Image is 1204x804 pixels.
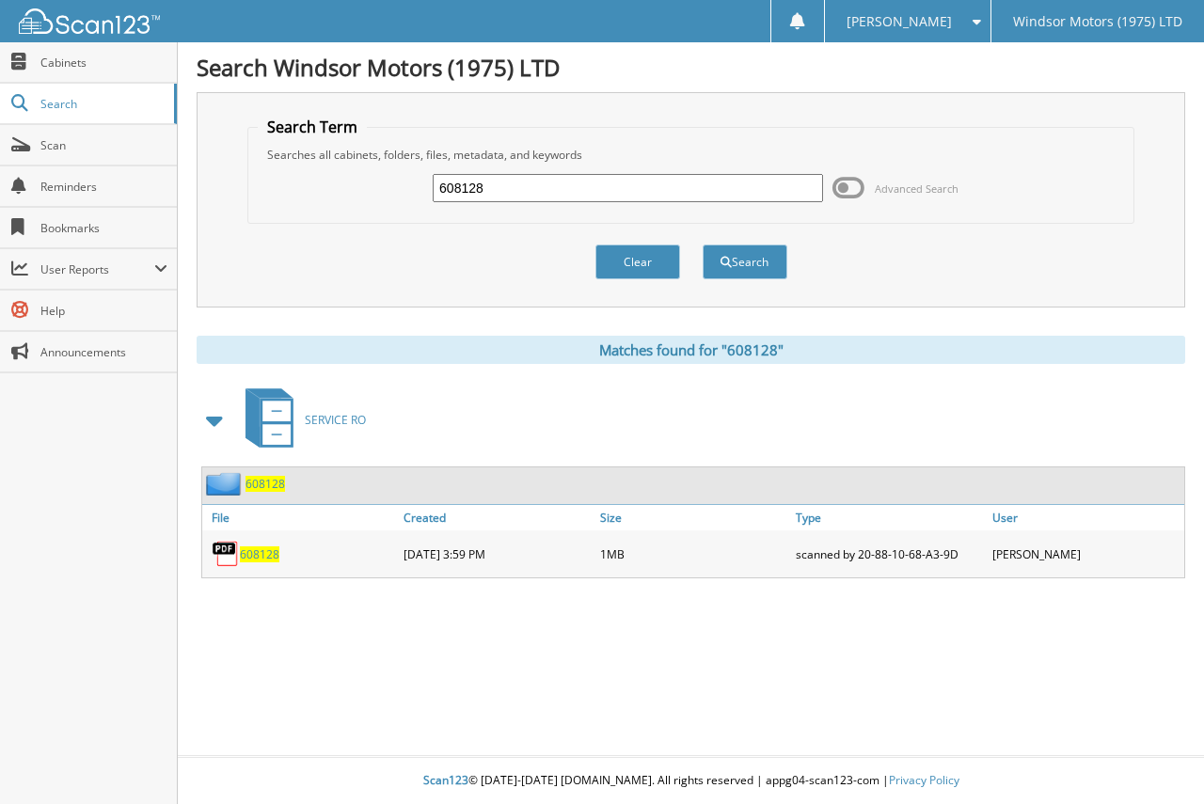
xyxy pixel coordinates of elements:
[202,505,399,530] a: File
[258,147,1125,163] div: Searches all cabinets, folders, files, metadata, and keywords
[889,772,959,788] a: Privacy Policy
[40,220,167,236] span: Bookmarks
[197,336,1185,364] div: Matches found for "608128"
[875,181,958,196] span: Advanced Search
[40,137,167,153] span: Scan
[595,244,680,279] button: Clear
[206,472,246,496] img: folder2.png
[399,505,595,530] a: Created
[40,55,167,71] span: Cabinets
[258,117,367,137] legend: Search Term
[399,535,595,573] div: [DATE] 3:59 PM
[40,344,167,360] span: Announcements
[1013,16,1182,27] span: Windsor Motors (1975) LTD
[40,261,154,277] span: User Reports
[791,535,988,573] div: scanned by 20-88-10-68-A3-9D
[988,505,1184,530] a: User
[240,546,279,562] a: 608128
[40,179,167,195] span: Reminders
[40,303,167,319] span: Help
[246,476,285,492] a: 608128
[847,16,952,27] span: [PERSON_NAME]
[19,8,160,34] img: scan123-logo-white.svg
[703,244,787,279] button: Search
[234,383,366,457] a: SERVICE RO
[212,540,240,568] img: PDF.png
[178,758,1204,804] div: © [DATE]-[DATE] [DOMAIN_NAME]. All rights reserved | appg04-scan123-com |
[197,52,1185,83] h1: Search Windsor Motors (1975) LTD
[595,505,792,530] a: Size
[40,96,165,112] span: Search
[595,535,792,573] div: 1MB
[791,505,988,530] a: Type
[305,412,366,428] span: SERVICE RO
[423,772,468,788] span: Scan123
[988,535,1184,573] div: [PERSON_NAME]
[1110,714,1204,804] iframe: Chat Widget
